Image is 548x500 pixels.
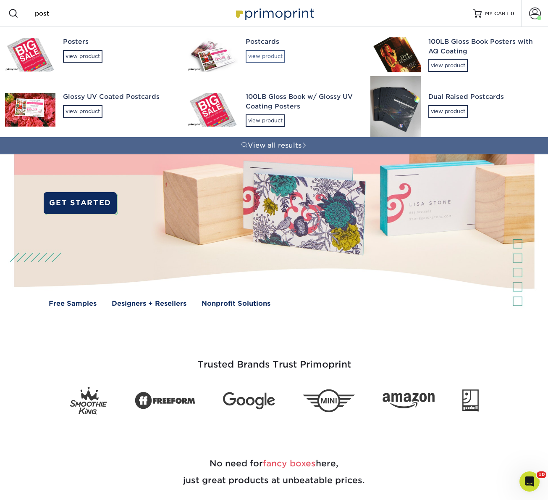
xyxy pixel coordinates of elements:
[383,393,435,409] img: Amazon
[183,27,365,82] a: Postcardsview product
[246,114,285,127] div: view product
[428,37,538,56] div: 100LB Gloss Book Posters with AQ Coating
[188,38,238,71] img: Postcards
[202,299,270,308] a: Nonprofit Solutions
[263,458,316,468] span: fancy boxes
[70,386,107,415] img: Smoothie King
[511,11,514,16] span: 0
[428,105,468,118] div: view product
[63,105,102,118] div: view product
[29,339,520,380] h3: Trusted Brands Trust Primoprint
[232,4,316,22] img: Primoprint
[49,299,97,308] a: Free Samples
[428,59,468,72] div: view product
[183,82,365,137] a: 100LB Gloss Book w/ Glossy UV Coating Postersview product
[365,82,548,137] a: Dual Raised Postcardsview product
[537,471,546,478] span: 10
[63,50,102,63] div: view product
[370,37,421,72] img: 100LB Gloss Book Posters with AQ Coating
[485,10,509,17] span: MY CART
[223,392,275,409] img: Google
[428,92,538,102] div: Dual Raised Postcards
[5,93,55,127] img: Glossy UV Coated Postcards
[303,389,355,412] img: Mini
[246,92,355,111] div: 100LB Gloss Book w/ Glossy UV Coating Posters
[63,92,173,102] div: Glossy UV Coated Postcards
[112,299,186,308] a: Designers + Resellers
[370,76,421,143] img: Dual Raised Postcards
[63,37,173,47] div: Posters
[365,27,548,82] a: 100LB Gloss Book Posters with AQ Coatingview product
[188,93,238,127] img: 100LB Gloss Book w/ Glossy UV Coating Posters
[135,387,195,414] img: Freeform
[44,192,117,214] a: GET STARTED
[519,471,540,492] iframe: Intercom live chat
[5,38,55,71] img: Posters
[246,50,285,63] div: view product
[34,8,116,19] input: SEARCH PRODUCTS.....
[246,37,355,47] div: Postcards
[462,389,479,412] img: Goodwill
